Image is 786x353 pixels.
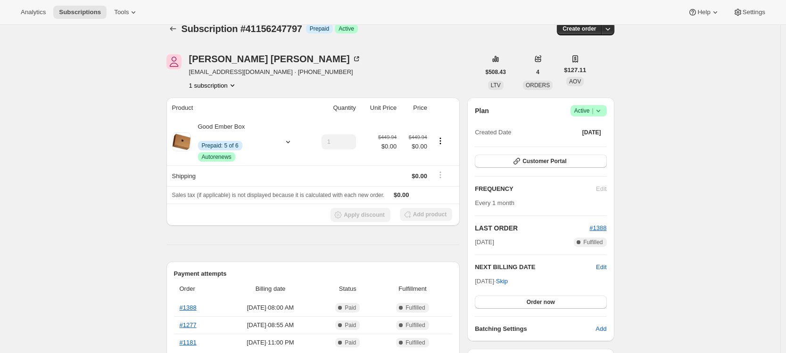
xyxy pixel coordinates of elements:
span: Erich Wagner [166,54,182,69]
span: Autorenews [202,153,232,161]
span: Every 1 month [475,199,514,206]
a: #1181 [180,339,197,346]
span: Fulfilled [405,304,425,312]
th: Price [399,98,430,118]
span: 4 [536,68,539,76]
h2: Payment attempts [174,269,453,279]
button: Customer Portal [475,155,606,168]
span: $0.00 [394,191,409,198]
h6: Batching Settings [475,324,596,334]
span: $0.00 [412,172,427,180]
button: Shipping actions [433,170,448,180]
button: #1388 [589,223,606,233]
span: Create order [563,25,596,33]
button: Add [590,321,612,337]
a: #1277 [180,321,197,328]
div: [PERSON_NAME] [PERSON_NAME] [189,54,361,64]
span: Billing date [224,284,317,294]
span: $0.00 [402,142,427,151]
span: Active [339,25,354,33]
a: #1388 [180,304,197,311]
span: Add [596,324,606,334]
span: [DATE] · 08:55 AM [224,320,317,330]
span: Status [323,284,373,294]
span: Tools [114,8,129,16]
span: Fulfilled [583,238,603,246]
span: Customer Portal [522,157,566,165]
th: Quantity [308,98,358,118]
span: Subscription #41156247797 [182,24,302,34]
span: Help [697,8,710,16]
img: product img [172,132,191,151]
button: Skip [490,274,513,289]
button: Settings [728,6,771,19]
h2: NEXT BILLING DATE [475,263,596,272]
div: Good Ember Box [191,122,276,162]
span: Fulfilled [405,339,425,346]
button: [DATE] [577,126,607,139]
th: Product [166,98,308,118]
button: Tools [108,6,144,19]
button: Create order [557,22,602,35]
button: Analytics [15,6,51,19]
span: Analytics [21,8,46,16]
button: 4 [530,66,545,79]
h2: LAST ORDER [475,223,589,233]
span: Subscriptions [59,8,101,16]
button: Subscriptions [166,22,180,35]
span: $127.11 [564,66,586,75]
h2: Plan [475,106,489,115]
button: Subscriptions [53,6,107,19]
span: Settings [743,8,765,16]
span: Paid [345,321,356,329]
button: Help [682,6,725,19]
span: [DATE] [475,238,494,247]
button: Order now [475,296,606,309]
small: $449.94 [378,134,397,140]
th: Order [174,279,222,299]
span: AOV [569,78,581,85]
span: Prepaid [310,25,329,33]
span: Order now [527,298,555,306]
span: $0.00 [378,142,397,151]
a: #1388 [589,224,606,231]
span: Prepaid: 5 of 6 [202,142,239,149]
button: $508.43 [480,66,512,79]
button: Product actions [433,136,448,146]
span: [DATE] [582,129,601,136]
span: | [592,107,593,115]
span: Fulfilled [405,321,425,329]
span: Created Date [475,128,511,137]
span: [DATE] · 08:00 AM [224,303,317,312]
span: ORDERS [526,82,550,89]
h2: FREQUENCY [475,184,596,194]
span: $508.43 [486,68,506,76]
span: Fulfillment [379,284,447,294]
small: $449.94 [409,134,427,140]
span: Paid [345,304,356,312]
span: Sales tax (if applicable) is not displayed because it is calculated with each new order. [172,192,385,198]
span: [EMAIL_ADDRESS][DOMAIN_NAME] · [PHONE_NUMBER] [189,67,361,77]
span: Active [574,106,603,115]
button: Edit [596,263,606,272]
button: Product actions [189,81,237,90]
span: LTV [491,82,501,89]
span: Skip [496,277,508,286]
th: Unit Price [359,98,399,118]
th: Shipping [166,165,308,186]
span: [DATE] · 11:00 PM [224,338,317,347]
span: [DATE] · [475,278,508,285]
span: Paid [345,339,356,346]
